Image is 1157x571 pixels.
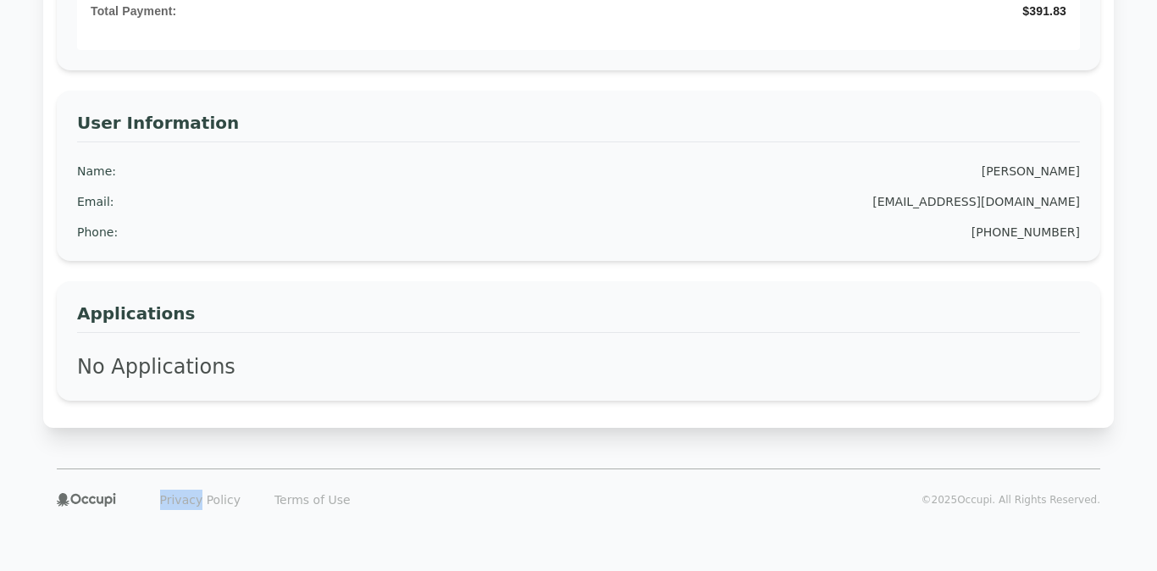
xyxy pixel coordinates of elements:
h3: Applications [77,302,1080,333]
div: Phone : [77,224,118,241]
div: [PHONE_NUMBER] [972,224,1080,241]
h3: User Information [77,111,1080,142]
div: Name : [77,163,116,180]
div: [PERSON_NAME] [982,163,1080,180]
p: No Applications [77,353,1080,380]
p: $391.83 [1022,3,1066,19]
div: [EMAIL_ADDRESS][DOMAIN_NAME] [872,193,1080,210]
p: © 2025 Occupi. All Rights Reserved. [922,493,1100,507]
div: Email : [77,193,114,210]
a: Terms of Use [264,486,361,513]
a: Privacy Policy [150,486,251,513]
p: Total Payment: [91,3,176,19]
